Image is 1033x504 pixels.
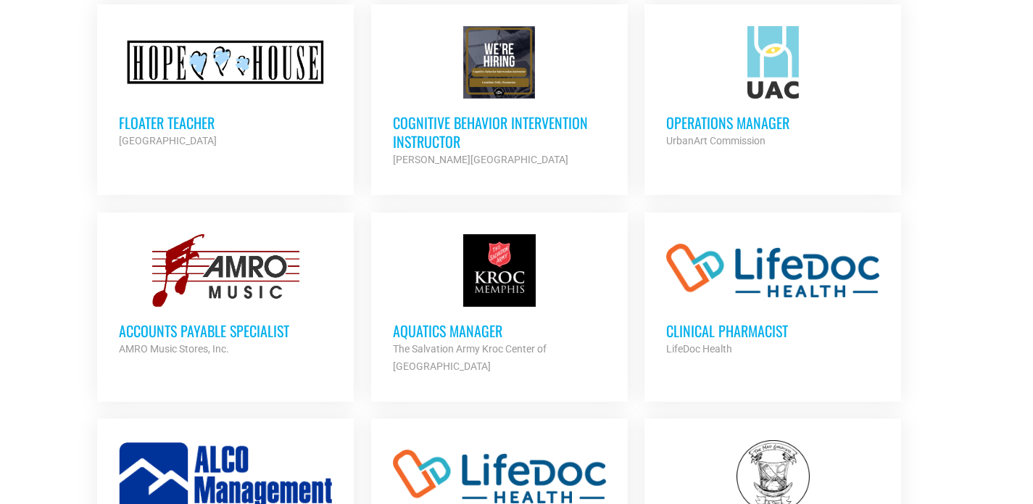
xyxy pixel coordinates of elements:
strong: UrbanArt Commission [666,135,766,146]
strong: The Salvation Army Kroc Center of [GEOGRAPHIC_DATA] [393,343,547,372]
strong: [GEOGRAPHIC_DATA] [119,135,217,146]
h3: Cognitive Behavior Intervention Instructor [393,113,606,151]
a: Clinical Pharmacist LifeDoc Health [644,212,901,379]
strong: LifeDoc Health [666,343,732,355]
h3: Accounts Payable Specialist [119,321,332,340]
h3: Operations Manager [666,113,879,132]
a: Operations Manager UrbanArt Commission [644,4,901,171]
strong: AMRO Music Stores, Inc. [119,343,229,355]
strong: [PERSON_NAME][GEOGRAPHIC_DATA] [393,154,568,165]
a: Aquatics Manager The Salvation Army Kroc Center of [GEOGRAPHIC_DATA] [371,212,628,397]
h3: Aquatics Manager [393,321,606,340]
a: Floater Teacher [GEOGRAPHIC_DATA] [97,4,354,171]
a: Cognitive Behavior Intervention Instructor [PERSON_NAME][GEOGRAPHIC_DATA] [371,4,628,190]
a: Accounts Payable Specialist AMRO Music Stores, Inc. [97,212,354,379]
h3: Floater Teacher [119,113,332,132]
h3: Clinical Pharmacist [666,321,879,340]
